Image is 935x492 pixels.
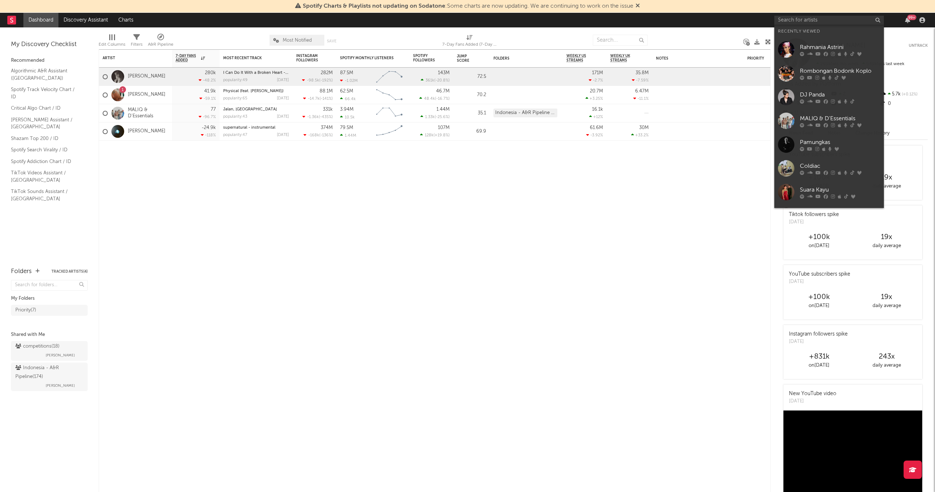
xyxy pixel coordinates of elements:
a: TikTok Sounds Assistant / [GEOGRAPHIC_DATA] [11,188,80,203]
a: Suara Kayu [774,180,884,204]
div: ( ) [421,78,450,83]
div: 6.47M [635,89,649,94]
div: A&R Pipeline [148,40,173,49]
span: +0.12 % [901,92,917,96]
div: 143M [438,71,450,75]
div: -118 % [201,133,216,137]
div: Coldiac [800,162,880,171]
div: 79.5M [340,125,353,130]
div: 243 x [853,352,920,361]
div: -3.92 % [586,133,603,137]
a: Shazam Top 200 / ID [11,135,80,143]
div: on [DATE] [785,242,853,250]
button: Tracked Artists(4) [51,270,88,273]
span: 1.33k [425,115,435,119]
div: 282M [321,71,333,75]
div: supernatural - instrumental [223,126,289,130]
div: Artist [103,56,157,60]
span: Most Notified [283,38,312,43]
div: 7-Day Fans Added (7-Day Fans Added) [442,40,497,49]
div: +12 % [589,114,603,119]
a: Pamungkas [774,133,884,156]
div: ( ) [420,133,450,137]
div: popularity: 65 [223,96,247,101]
span: -14.7k [308,97,320,101]
a: MALIQ & D'Essentials [774,109,884,133]
div: ( ) [419,96,450,101]
span: -1.36k [307,115,319,119]
div: Edit Columns [99,40,125,49]
div: 62.5M [340,89,353,94]
button: 99+ [905,17,910,23]
div: Suara Kayu [800,186,880,194]
input: Search... [593,35,648,46]
div: 374M [321,125,333,130]
div: +3.25 % [585,96,603,101]
a: Charts [113,13,138,27]
span: 48.4k [424,97,435,101]
div: A&R Pipeline [148,31,173,52]
div: +100k [785,233,853,242]
a: supernatural - instrumental [223,126,275,130]
div: Jalan, Pulang [223,107,289,111]
div: daily average [853,302,920,310]
button: Untrack [909,42,928,49]
div: 280k [205,71,216,75]
div: ( ) [303,96,333,101]
div: popularity: 47 [223,133,247,137]
div: Shared with Me [11,330,88,339]
div: ( ) [420,114,450,119]
div: Instagram followers spike [789,330,848,338]
div: Edit Columns [99,31,125,52]
div: 5.7k [879,90,928,99]
div: daily average [853,182,920,191]
span: Weekly UK Streams [610,54,638,63]
div: 19 x [853,233,920,242]
span: 7-Day Fans Added [176,54,199,63]
a: [PERSON_NAME] [128,73,165,80]
span: [PERSON_NAME] [46,381,75,390]
span: 361k [425,79,434,83]
div: 87.5M [340,71,353,75]
div: +831k [785,352,853,361]
div: 46.7M [436,89,450,94]
div: -24.9k [202,125,216,130]
div: +100k [785,293,853,302]
div: 99 + [907,15,916,20]
a: Physical (feat. [PERSON_NAME]) [223,89,283,93]
div: 61.6M [590,125,603,130]
span: Spotify Charts & Playlists not updating on Sodatone [303,3,445,9]
div: [DATE] [789,338,848,345]
div: 7-Day Fans Added (7-Day Fans Added) [442,31,497,52]
div: 10.5k [340,115,355,120]
div: Filters [131,31,142,52]
div: 72.5 [457,72,486,81]
div: 35.1 [457,109,486,118]
div: daily average [853,242,920,250]
span: -20.8 % [435,79,449,83]
div: 35.8M [636,71,649,75]
div: Tiktok followers spike [789,211,839,219]
div: Physical (feat. Troye Sivan) [223,89,289,93]
div: competitions ( 18 ) [15,342,60,351]
span: -25.6 % [436,115,449,119]
div: 77 [211,107,216,112]
a: Dashboard [23,13,58,27]
div: Priority ( 7 ) [15,306,36,315]
div: Recommended [11,56,88,65]
div: 1.44M [340,133,356,138]
svg: Chart title [373,68,406,86]
div: -1.02M [340,78,358,83]
div: -2.7 % [589,78,603,83]
div: -7.59 % [632,78,649,83]
span: -98.5k [307,79,319,83]
div: [DATE] [789,278,850,285]
div: Pamungkas [800,138,880,147]
div: Indonesia - A&R Pipeline ( 174 ) [15,364,81,381]
div: 1.44M [436,107,450,112]
button: Save [327,39,336,43]
div: Instagram Followers [296,54,322,63]
a: Algorithmic A&R Assistant ([GEOGRAPHIC_DATA]) [11,67,80,82]
div: YouTube subscribers spike [789,270,850,278]
div: 19 x [853,293,920,302]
